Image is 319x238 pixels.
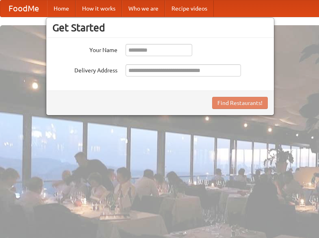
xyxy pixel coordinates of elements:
[165,0,214,17] a: Recipe videos
[52,44,117,54] label: Your Name
[0,0,47,17] a: FoodMe
[52,22,268,34] h3: Get Started
[76,0,122,17] a: How it works
[122,0,165,17] a: Who we are
[47,0,76,17] a: Home
[52,64,117,74] label: Delivery Address
[212,97,268,109] button: Find Restaurants!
